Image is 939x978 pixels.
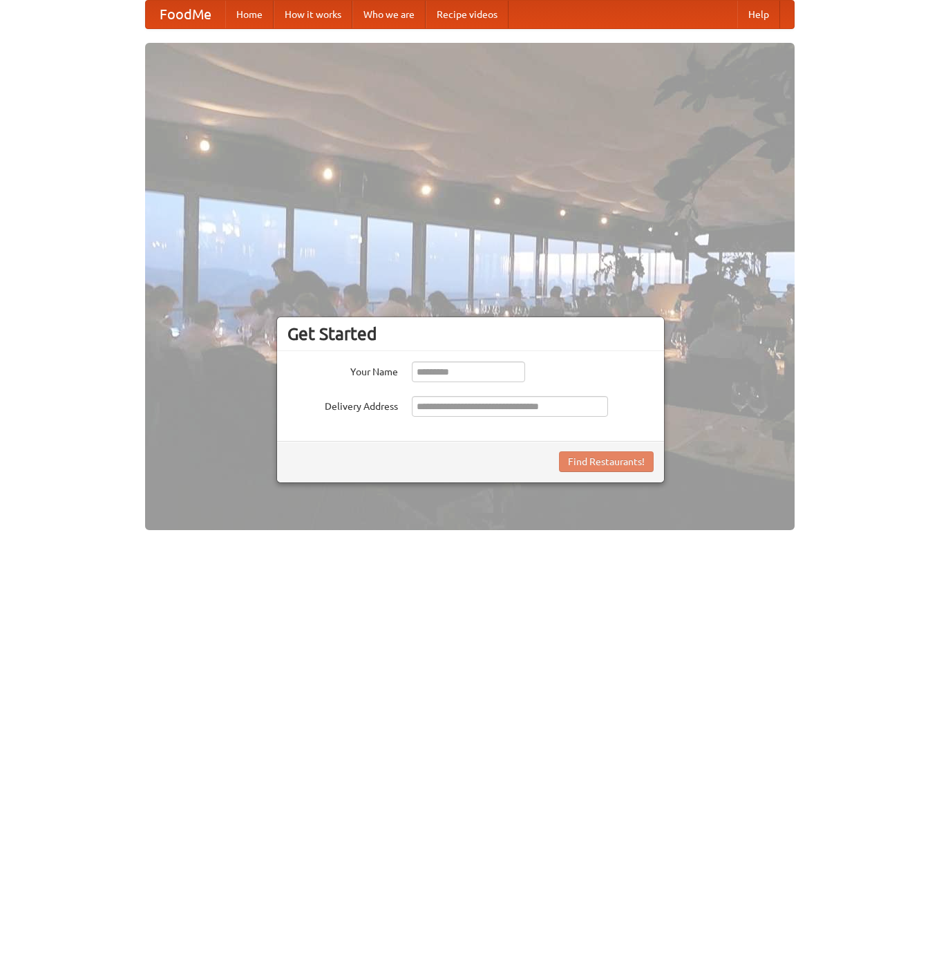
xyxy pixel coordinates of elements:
[225,1,274,28] a: Home
[287,396,398,413] label: Delivery Address
[287,361,398,379] label: Your Name
[559,451,654,472] button: Find Restaurants!
[274,1,352,28] a: How it works
[426,1,509,28] a: Recipe videos
[737,1,780,28] a: Help
[287,323,654,344] h3: Get Started
[146,1,225,28] a: FoodMe
[352,1,426,28] a: Who we are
